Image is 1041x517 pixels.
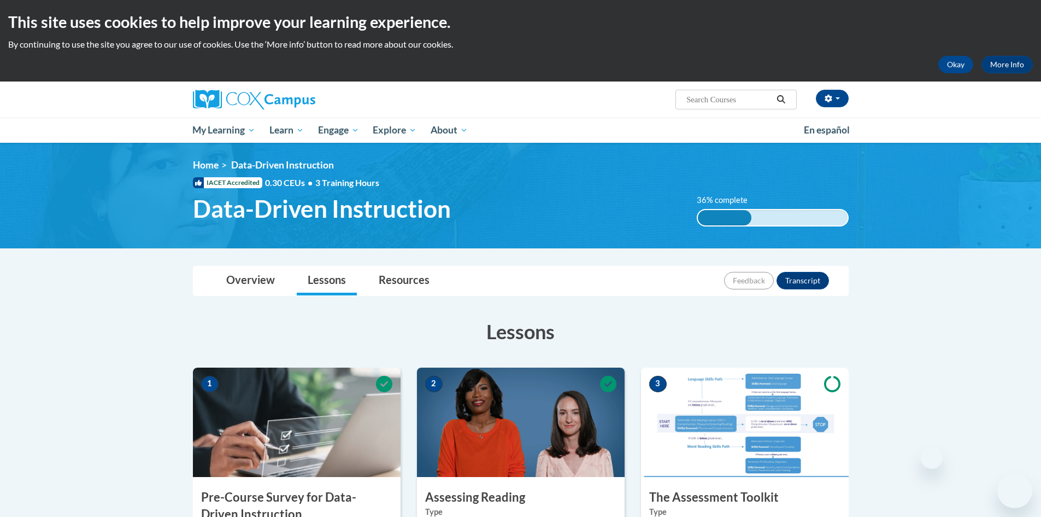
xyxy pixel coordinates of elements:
[981,56,1033,73] a: More Info
[193,159,219,171] a: Home
[308,177,313,188] span: •
[193,368,401,477] img: Course Image
[177,118,865,143] div: Main menu
[193,194,451,223] span: Data-Driven Instruction
[373,124,416,137] span: Explore
[265,177,315,189] span: 0.30 CEUs
[366,118,424,143] a: Explore
[921,447,943,469] iframe: Close message
[269,124,304,137] span: Learn
[938,56,973,73] button: Okay
[193,177,262,188] span: IACET Accredited
[641,368,849,477] img: Course Image
[318,124,359,137] span: Engage
[685,93,773,106] input: Search Courses
[641,489,849,506] h3: The Assessment Toolkit
[425,376,443,392] span: 2
[797,119,857,142] a: En español
[417,489,625,506] h3: Assessing Reading
[368,266,440,295] a: Resources
[424,118,475,143] a: About
[431,124,468,137] span: About
[698,210,751,225] div: 36% complete
[8,11,1033,33] h2: This site uses cookies to help improve your learning experience.
[192,124,255,137] span: My Learning
[816,90,849,107] button: Account Settings
[417,368,625,477] img: Course Image
[201,376,219,392] span: 1
[186,118,263,143] a: My Learning
[193,90,315,109] img: Cox Campus
[773,93,789,106] button: Search
[193,318,849,345] h3: Lessons
[724,272,774,289] button: Feedback
[649,376,667,392] span: 3
[297,266,357,295] a: Lessons
[8,38,1033,50] p: By continuing to use the site you agree to our use of cookies. Use the ‘More info’ button to read...
[777,272,829,289] button: Transcript
[997,473,1032,508] iframe: Button to launch messaging window
[231,159,334,171] span: Data-Driven Instruction
[697,194,760,206] label: 36% complete
[311,118,366,143] a: Engage
[315,177,379,188] span: 3 Training Hours
[215,266,286,295] a: Overview
[193,90,401,109] a: Cox Campus
[262,118,311,143] a: Learn
[804,124,850,136] span: En español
